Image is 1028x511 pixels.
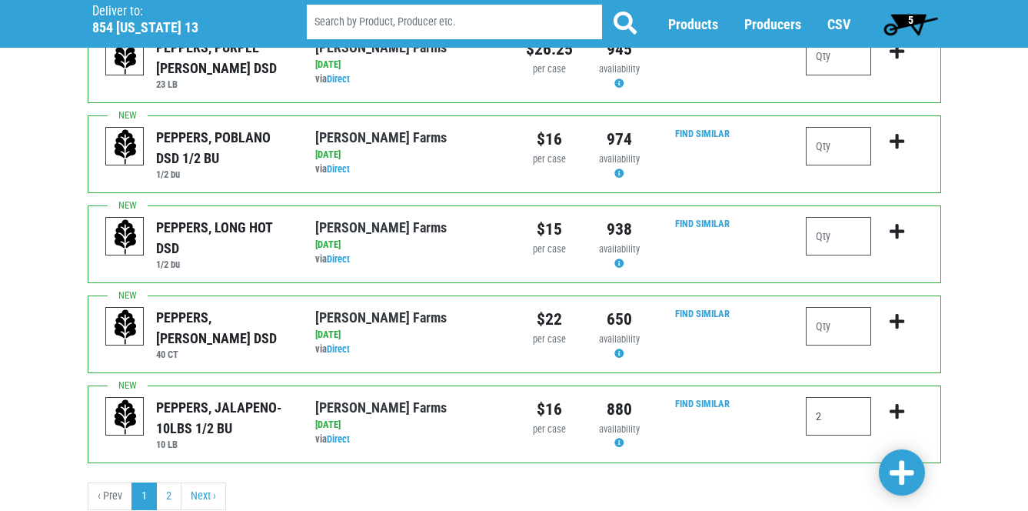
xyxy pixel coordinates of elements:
a: Direct [327,73,350,85]
span: availability [599,153,640,165]
h6: 40 CT [156,349,292,360]
a: 1 [131,483,157,510]
input: Qty [806,217,871,255]
div: $26.25 [526,37,573,62]
a: Find Similar [675,128,730,139]
div: 938 [596,217,643,242]
div: per case [526,422,573,437]
input: Search by Product, Producer etc. [307,5,602,39]
a: Direct [327,343,350,355]
nav: pager [88,483,941,510]
div: 974 [596,127,643,152]
span: availability [599,243,640,255]
div: via [315,72,502,87]
div: PEPPERS, POBLANO DSD 1/2 BU [156,127,292,169]
p: Deliver to: [92,4,268,19]
img: placeholder-variety-43d6402dacf2d531de610a020419775a.svg [106,218,145,256]
span: availability [599,333,640,345]
a: Direct [327,253,350,265]
div: via [315,252,502,267]
h5: 854 [US_STATE] 13 [92,19,268,36]
a: Producers [744,16,801,32]
img: placeholder-variety-43d6402dacf2d531de610a020419775a.svg [106,398,145,436]
h6: 23 LB [156,78,292,90]
div: PEPPERS, LONG HOT DSD [156,217,292,259]
div: [DATE] [315,148,502,162]
div: 650 [596,307,643,332]
div: PEPPERS, PURPLE [PERSON_NAME] DSD [156,37,292,78]
div: $15 [526,217,573,242]
img: placeholder-variety-43d6402dacf2d531de610a020419775a.svg [106,128,145,166]
a: Products [668,16,718,32]
div: [DATE] [315,238,502,252]
div: via [315,162,502,177]
div: per case [526,152,573,167]
img: placeholder-variety-43d6402dacf2d531de610a020419775a.svg [106,308,145,346]
input: Qty [806,397,871,436]
div: [DATE] [315,328,502,342]
a: Direct [327,163,350,175]
div: $16 [526,397,573,422]
div: PEPPERS, [PERSON_NAME] DSD [156,307,292,349]
h6: 1/2 bu [156,259,292,270]
a: next [181,483,226,510]
a: Find Similar [675,218,730,229]
a: [PERSON_NAME] Farms [315,399,447,416]
div: $22 [526,307,573,332]
span: availability [599,63,640,75]
a: [PERSON_NAME] Farms [315,219,447,235]
div: [DATE] [315,418,502,433]
h6: 10 LB [156,439,292,450]
img: placeholder-variety-43d6402dacf2d531de610a020419775a.svg [106,38,145,76]
a: Direct [327,433,350,445]
a: CSV [827,16,850,32]
input: Qty [806,127,871,165]
div: via [315,342,502,357]
div: 880 [596,397,643,422]
div: via [315,433,502,447]
h6: 1/2 bu [156,169,292,180]
div: [DATE] [315,58,502,72]
div: per case [526,242,573,257]
input: Qty [806,307,871,346]
div: 945 [596,37,643,62]
span: availability [599,423,640,435]
a: [PERSON_NAME] Farms [315,309,447,326]
div: per case [526,62,573,77]
a: Find Similar [675,308,730,319]
a: 5 [877,8,945,39]
span: 5 [908,14,913,26]
div: PEPPERS, JALAPENO- 10LBS 1/2 BU [156,397,292,439]
input: Qty [806,37,871,75]
a: Find Similar [675,398,730,409]
div: per case [526,332,573,347]
div: $16 [526,127,573,152]
a: 2 [156,483,181,510]
a: [PERSON_NAME] Farms [315,129,447,145]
